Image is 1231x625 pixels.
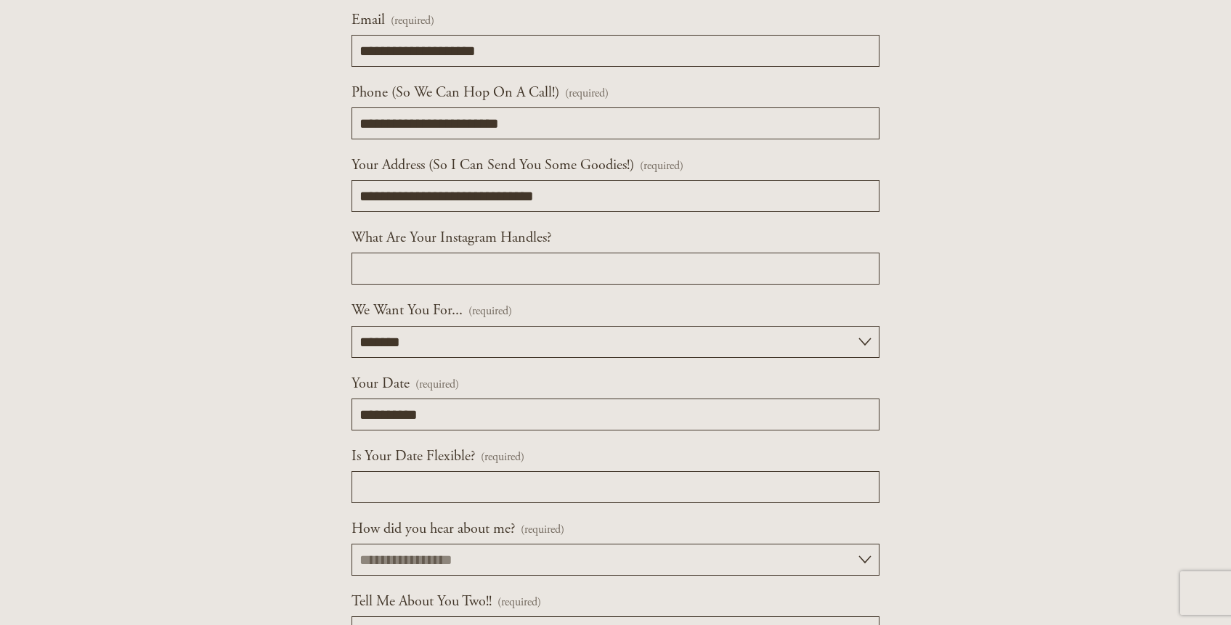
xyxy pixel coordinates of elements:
span: What Are Your Instagram Handles? [352,226,551,250]
span: (required) [640,157,683,176]
span: (required) [497,593,541,612]
span: Tell Me About You Two!! [352,590,492,613]
span: (required) [481,448,524,467]
span: We Want You For... [352,299,463,322]
span: (required) [391,12,434,30]
select: How did you hear about me? [352,544,879,576]
span: (required) [565,88,609,99]
span: Is Your Date Flexible? [352,445,475,468]
span: (required) [468,302,512,321]
span: Email [352,9,385,32]
span: Phone (So We Can Hop On A Call!) [352,81,559,105]
select: We Want You For... [352,326,879,358]
span: Your Date [352,372,410,396]
span: (required) [521,520,564,539]
span: How did you hear about me? [352,518,515,541]
span: Your Address (So I Can Send You Some Goodies!) [352,154,634,177]
span: (required) [415,375,459,394]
